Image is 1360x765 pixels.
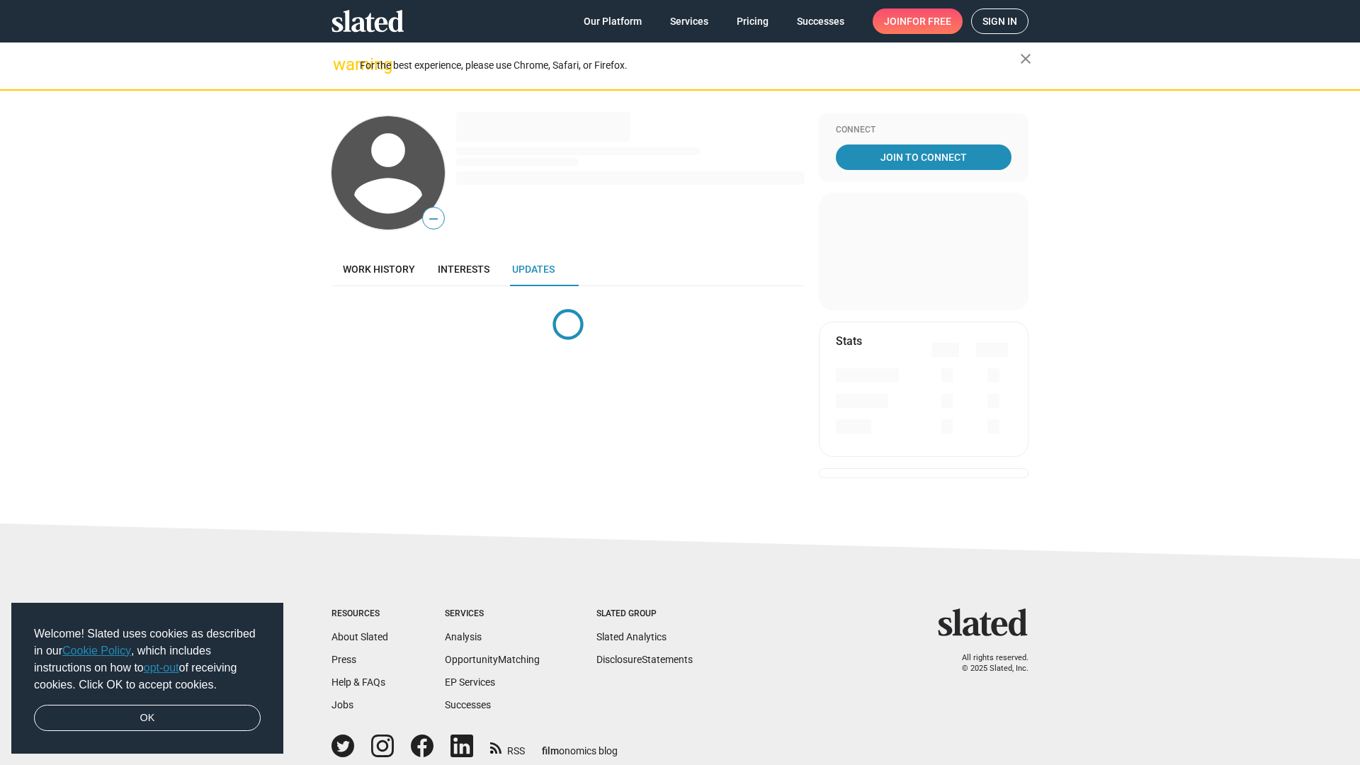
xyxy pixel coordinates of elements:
div: Resources [331,608,388,620]
a: Jobs [331,699,353,710]
a: Cookie Policy [62,645,131,657]
a: DisclosureStatements [596,654,693,665]
span: Interests [438,263,489,275]
a: Pricing [725,8,780,34]
a: Analysis [445,631,482,642]
a: dismiss cookie message [34,705,261,732]
a: Updates [501,252,566,286]
a: Joinfor free [873,8,963,34]
span: Services [670,8,708,34]
a: Slated Analytics [596,631,667,642]
div: Services [445,608,540,620]
span: film [542,745,559,756]
a: Work history [331,252,426,286]
span: Join To Connect [839,144,1009,170]
a: Successes [786,8,856,34]
span: Work history [343,263,415,275]
a: Press [331,654,356,665]
div: cookieconsent [11,603,283,754]
a: About Slated [331,631,388,642]
a: EP Services [445,676,495,688]
a: Interests [426,252,501,286]
p: All rights reserved. © 2025 Slated, Inc. [947,653,1028,674]
a: Our Platform [572,8,653,34]
a: Services [659,8,720,34]
a: opt-out [144,662,179,674]
mat-icon: close [1017,50,1034,67]
span: Welcome! Slated uses cookies as described in our , which includes instructions on how to of recei... [34,625,261,693]
a: Sign in [971,8,1028,34]
span: Updates [512,263,555,275]
span: Pricing [737,8,769,34]
div: Connect [836,125,1011,136]
a: Join To Connect [836,144,1011,170]
div: For the best experience, please use Chrome, Safari, or Firefox. [360,56,1020,75]
span: for free [907,8,951,34]
span: Our Platform [584,8,642,34]
a: filmonomics blog [542,733,618,758]
span: Join [884,8,951,34]
a: Successes [445,699,491,710]
a: RSS [490,736,525,758]
div: Slated Group [596,608,693,620]
a: OpportunityMatching [445,654,540,665]
span: — [423,210,444,228]
a: Help & FAQs [331,676,385,688]
span: Sign in [982,9,1017,33]
mat-icon: warning [333,56,350,73]
mat-card-title: Stats [836,334,862,348]
span: Successes [797,8,844,34]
